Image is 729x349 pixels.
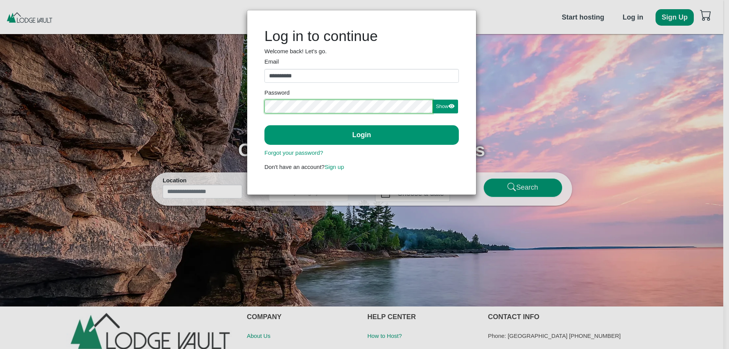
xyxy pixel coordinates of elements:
label: Email [264,57,459,66]
h1: Log in to continue [264,28,459,45]
button: Login [264,125,459,145]
b: Login [352,131,371,139]
button: Showeye fill [432,100,458,113]
legend: Password [264,88,459,100]
h6: Welcome back! Let's go. [264,48,459,55]
a: Forgot your password? [264,149,323,156]
a: Sign up [325,164,344,170]
p: Don't have an account? [264,163,459,172]
svg: eye fill [448,103,455,109]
